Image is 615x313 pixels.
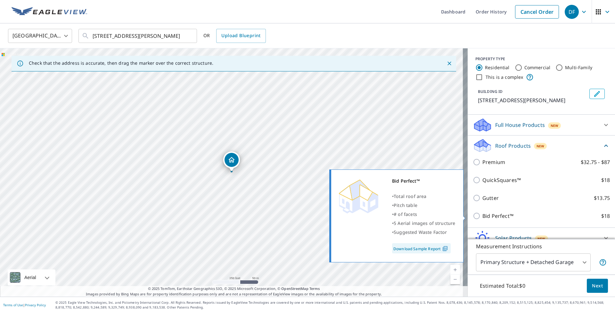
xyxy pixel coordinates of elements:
img: EV Logo [12,7,87,17]
input: Search by address or latitude-longitude [93,27,184,45]
a: OpenStreetMap [281,286,308,291]
div: Dropped pin, building 1, Residential property, 46 Merriman St Bristol, CT 06010 [223,152,240,171]
span: # of facets [394,211,417,217]
a: Upload Blueprint [216,29,266,43]
div: • [392,201,455,210]
img: Premium [336,177,381,215]
span: New [537,144,544,149]
div: Primary Structure + Detached Garage [476,253,591,271]
p: Estimated Total: $0 [475,279,530,293]
p: BUILDING ID [478,89,503,94]
p: QuickSquares™ [482,176,521,184]
button: Next [587,279,608,293]
div: • [392,192,455,201]
div: Roof ProductsNew [473,138,610,153]
p: | [3,303,46,307]
button: Close [445,59,454,68]
span: 5 Aerial images of structure [394,220,455,226]
a: Terms [309,286,320,291]
div: Aerial [22,269,38,285]
span: Upload Blueprint [221,32,260,40]
span: New [551,123,558,128]
p: $18 [601,212,610,220]
img: Pdf Icon [441,246,449,251]
p: Measurement Instructions [476,243,607,250]
label: Multi-Family [565,64,592,71]
div: • [392,219,455,228]
span: © 2025 TomTom, Earthstar Geographics SIO, © 2025 Microsoft Corporation, © [148,286,320,292]
span: Your report will include the primary structure and a detached garage if one exists. [599,259,607,266]
p: Roof Products [495,142,531,150]
a: Terms of Use [3,303,23,307]
label: This is a complex [486,74,523,80]
span: Suggested Waste Factor [394,229,447,235]
a: Download Sample Report [392,243,451,253]
button: Edit building 1 [589,89,605,99]
span: Pitch table [394,202,417,208]
span: Next [592,282,603,290]
div: Full House ProductsNew [473,117,610,133]
div: DF [565,5,579,19]
div: Aerial [8,269,55,285]
div: OR [203,29,266,43]
p: Check that the address is accurate, then drag the marker over the correct structure. [29,60,213,66]
a: Privacy Policy [25,303,46,307]
p: [STREET_ADDRESS][PERSON_NAME] [478,96,587,104]
span: Total roof area [394,193,426,199]
a: Current Level 17, Zoom In [450,265,460,275]
p: Premium [482,158,505,166]
p: Gutter [482,194,499,202]
div: Bid Perfect™ [392,177,455,185]
a: Cancel Order [515,5,559,19]
p: $13.75 [594,194,610,202]
a: Current Level 17, Zoom Out [450,275,460,284]
div: [GEOGRAPHIC_DATA] [8,27,72,45]
p: Solar Products [495,234,532,242]
span: New [537,236,545,241]
p: $32.75 - $87 [581,158,610,166]
label: Commercial [524,64,551,71]
div: • [392,228,455,237]
label: Residential [485,64,510,71]
p: Full House Products [495,121,545,129]
div: PROPERTY TYPE [475,56,607,62]
div: Solar ProductsNew [473,230,610,246]
div: • [392,210,455,219]
p: © 2025 Eagle View Technologies, Inc. and Pictometry International Corp. All Rights Reserved. Repo... [55,300,612,310]
p: Bid Perfect™ [482,212,513,220]
p: $18 [601,176,610,184]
